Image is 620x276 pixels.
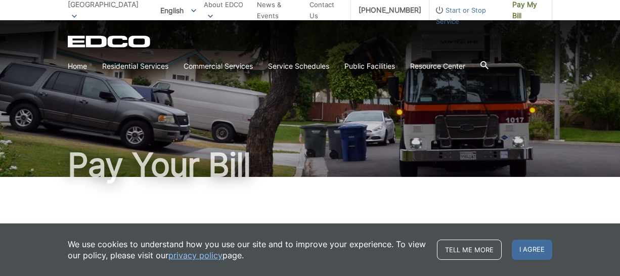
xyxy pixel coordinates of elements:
a: EDCD logo. Return to the homepage. [68,35,152,48]
span: I agree [512,240,552,260]
a: privacy policy [168,250,223,261]
a: Service Schedules [268,61,329,72]
h1: Pay Your Bill [68,149,552,181]
a: Commercial Services [184,61,253,72]
a: Residential Services [102,61,168,72]
span: English [153,2,204,19]
a: Home [68,61,87,72]
a: Resource Center [410,61,465,72]
a: Public Facilities [344,61,395,72]
p: We use cookies to understand how you use our site and to improve your experience. To view our pol... [68,239,427,261]
a: Tell me more [437,240,502,260]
